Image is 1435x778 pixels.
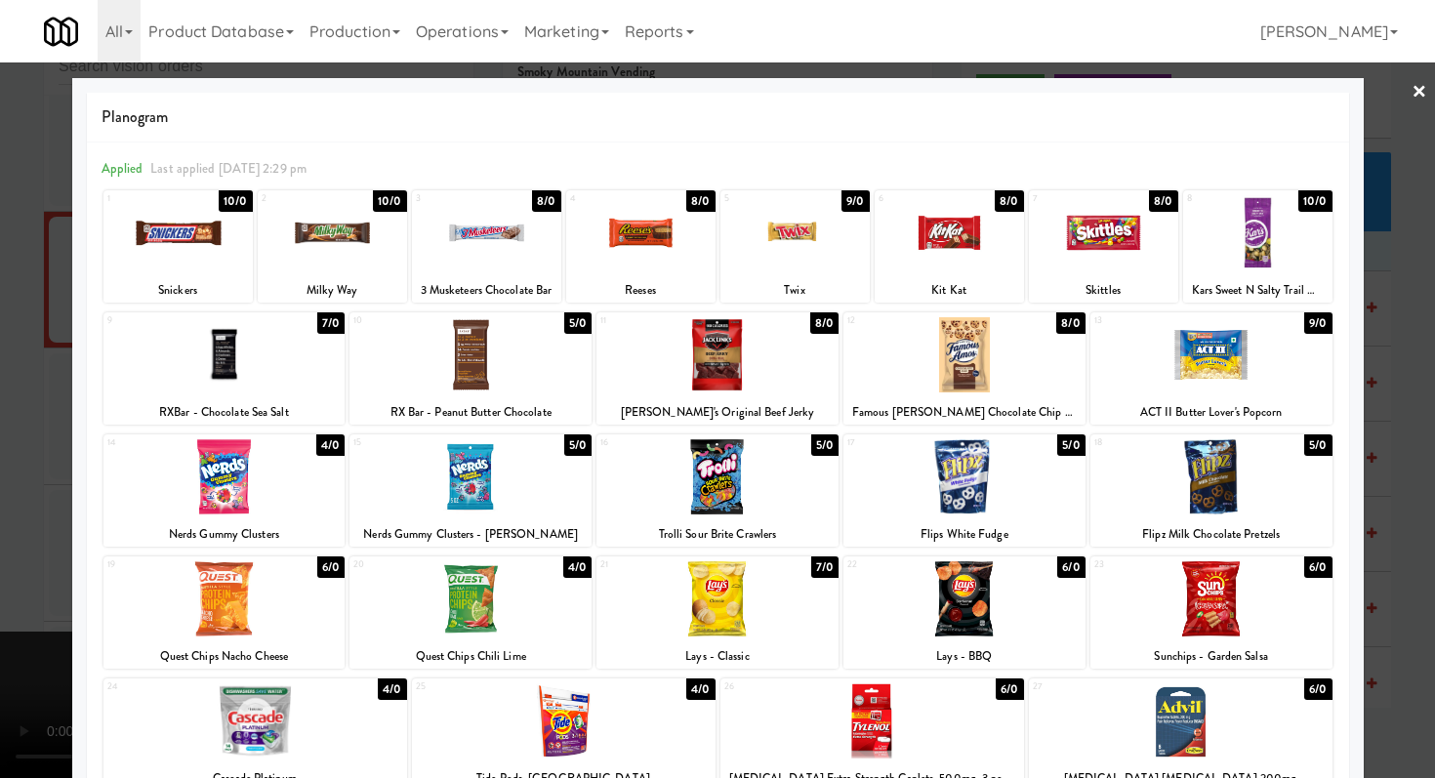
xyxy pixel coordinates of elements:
[106,278,250,303] div: Snickers
[810,312,839,334] div: 8/0
[1412,62,1427,123] a: ×
[843,556,1086,669] div: 226/0Lays - BBQ
[258,190,407,303] div: 210/0Milky Way
[107,556,225,573] div: 19
[1093,400,1330,425] div: ACT II Butter Lover's Popcorn
[1090,312,1332,425] div: 139/0ACT II Butter Lover's Popcorn
[1090,556,1332,669] div: 236/0Sunchips - Garden Salsa
[415,278,558,303] div: 3 Musketeers Chocolate Bar
[102,102,1334,132] span: Planogram
[570,190,641,207] div: 4
[1056,312,1085,334] div: 8/0
[596,522,839,547] div: Trolli Sour Brite Crawlers
[686,678,715,700] div: 4/0
[1094,312,1211,329] div: 13
[349,556,592,669] div: 204/0Quest Chips Chili Lime
[843,434,1086,547] div: 175/0Flips White Fudge
[373,190,406,212] div: 10/0
[316,434,345,456] div: 4/0
[843,312,1086,425] div: 128/0Famous [PERSON_NAME] Chocolate Chip Cookies
[563,556,592,578] div: 4/0
[596,312,839,425] div: 118/0[PERSON_NAME]'s Original Beef Jerky
[349,434,592,547] div: 155/0Nerds Gummy Clusters - [PERSON_NAME]
[1183,190,1332,303] div: 810/0Kars Sweet N Salty Trail Mix
[843,644,1086,669] div: Lays - BBQ
[600,556,717,573] div: 21
[150,159,307,178] span: Last applied [DATE] 2:29 pm
[103,312,346,425] div: 97/0RXBar - Chocolate Sea Salt
[107,190,179,207] div: 1
[1090,434,1332,547] div: 185/0Flipz Milk Chocolate Pretzels
[686,190,715,212] div: 8/0
[532,190,560,212] div: 8/0
[416,190,487,207] div: 3
[1032,278,1175,303] div: Skittles
[596,400,839,425] div: [PERSON_NAME]'s Original Beef Jerky
[811,556,839,578] div: 7/0
[1094,434,1211,451] div: 18
[258,278,407,303] div: Milky Way
[843,400,1086,425] div: Famous [PERSON_NAME] Chocolate Chip Cookies
[107,434,225,451] div: 14
[353,434,471,451] div: 15
[103,644,346,669] div: Quest Chips Nacho Cheese
[1304,678,1332,700] div: 6/0
[103,400,346,425] div: RXBar - Chocolate Sea Salt
[107,312,225,329] div: 9
[349,400,592,425] div: RX Bar - Peanut Butter Chocolate
[103,522,346,547] div: Nerds Gummy Clusters
[596,644,839,669] div: Lays - Classic
[875,278,1024,303] div: Kit Kat
[317,556,345,578] div: 6/0
[1057,556,1085,578] div: 6/0
[843,522,1086,547] div: Flips White Fudge
[564,312,592,334] div: 5/0
[1093,644,1330,669] div: Sunchips - Garden Salsa
[847,556,964,573] div: 22
[1094,556,1211,573] div: 23
[1298,190,1332,212] div: 10/0
[44,15,78,49] img: Micromart
[352,400,589,425] div: RX Bar - Peanut Butter Chocolate
[566,190,716,303] div: 48/0Reeses
[599,400,836,425] div: [PERSON_NAME]'s Original Beef Jerky
[723,278,867,303] div: Twix
[1033,678,1181,695] div: 27
[841,190,869,212] div: 9/0
[103,434,346,547] div: 144/0Nerds Gummy Clusters
[875,190,1024,303] div: 68/0Kit Kat
[219,190,252,212] div: 10/0
[1057,434,1085,456] div: 5/0
[569,278,713,303] div: Reeses
[1186,278,1330,303] div: Kars Sweet N Salty Trail Mix
[846,400,1083,425] div: Famous [PERSON_NAME] Chocolate Chip Cookies
[599,522,836,547] div: Trolli Sour Brite Crawlers
[262,190,333,207] div: 2
[600,312,717,329] div: 11
[1149,190,1177,212] div: 8/0
[103,556,346,669] div: 196/0Quest Chips Nacho Cheese
[1029,278,1178,303] div: Skittles
[1183,278,1332,303] div: Kars Sweet N Salty Trail Mix
[811,434,839,456] div: 5/0
[317,312,345,334] div: 7/0
[106,644,343,669] div: Quest Chips Nacho Cheese
[599,644,836,669] div: Lays - Classic
[353,312,471,329] div: 10
[847,312,964,329] div: 12
[412,190,561,303] div: 38/03 Musketeers Chocolate Bar
[352,522,589,547] div: Nerds Gummy Clusters - [PERSON_NAME]
[349,522,592,547] div: Nerds Gummy Clusters - [PERSON_NAME]
[1187,190,1258,207] div: 8
[720,190,870,303] div: 59/0Twix
[1304,312,1332,334] div: 9/0
[412,278,561,303] div: 3 Musketeers Chocolate Bar
[261,278,404,303] div: Milky Way
[995,190,1023,212] div: 8/0
[1304,434,1332,456] div: 5/0
[416,678,564,695] div: 25
[847,434,964,451] div: 17
[107,678,256,695] div: 24
[724,678,873,695] div: 26
[846,644,1083,669] div: Lays - BBQ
